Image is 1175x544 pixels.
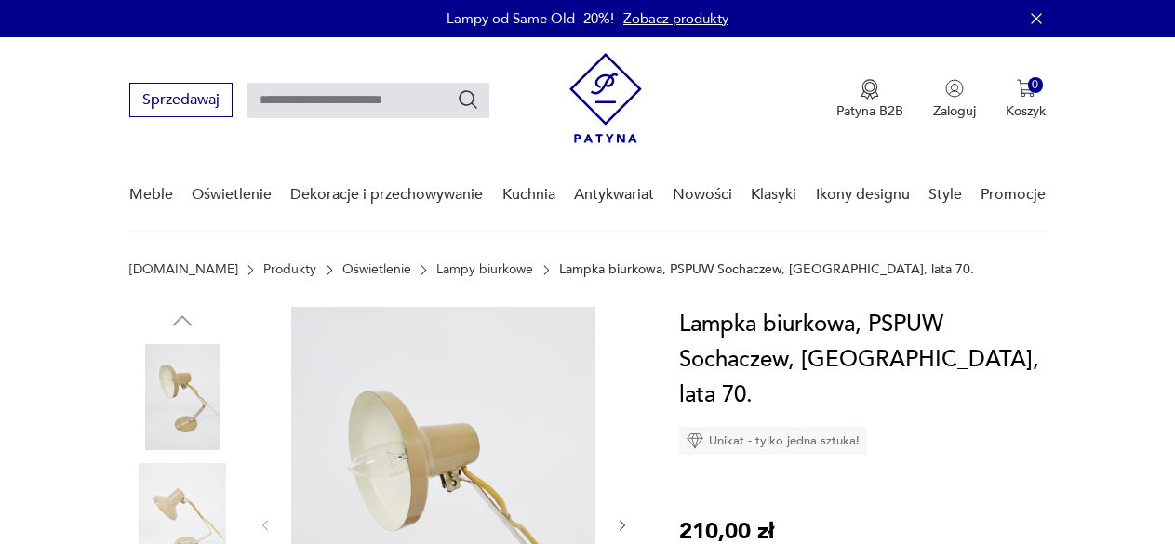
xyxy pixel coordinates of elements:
[192,159,272,231] a: Oświetlenie
[263,262,316,277] a: Produkty
[687,432,703,449] img: Ikona diamentu
[502,159,555,231] a: Kuchnia
[574,159,654,231] a: Antykwariat
[836,79,903,120] a: Ikona medaluPatyna B2B
[129,344,235,450] img: Zdjęcie produktu Lampka biurkowa, PSPUW Sochaczew, Polska, lata 70.
[129,95,233,108] a: Sprzedawaj
[933,102,976,120] p: Zaloguj
[447,9,614,28] p: Lampy od Same Old -20%!
[623,9,728,28] a: Zobacz produkty
[933,79,976,120] button: Zaloguj
[290,159,483,231] a: Dekoracje i przechowywanie
[457,88,479,111] button: Szukaj
[836,79,903,120] button: Patyna B2B
[673,159,732,231] a: Nowości
[751,159,796,231] a: Klasyki
[1017,79,1035,98] img: Ikona koszyka
[559,262,974,277] p: Lampka biurkowa, PSPUW Sochaczew, [GEOGRAPHIC_DATA], lata 70.
[945,79,964,98] img: Ikonka użytkownika
[1006,102,1046,120] p: Koszyk
[679,427,867,455] div: Unikat - tylko jedna sztuka!
[569,53,642,143] img: Patyna - sklep z meblami i dekoracjami vintage
[861,79,879,100] img: Ikona medalu
[1028,77,1044,93] div: 0
[1006,79,1046,120] button: 0Koszyk
[436,262,533,277] a: Lampy biurkowe
[129,262,238,277] a: [DOMAIN_NAME]
[679,307,1046,413] h1: Lampka biurkowa, PSPUW Sochaczew, [GEOGRAPHIC_DATA], lata 70.
[836,102,903,120] p: Patyna B2B
[816,159,910,231] a: Ikony designu
[928,159,962,231] a: Style
[342,262,411,277] a: Oświetlenie
[981,159,1046,231] a: Promocje
[129,159,173,231] a: Meble
[129,83,233,117] button: Sprzedawaj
